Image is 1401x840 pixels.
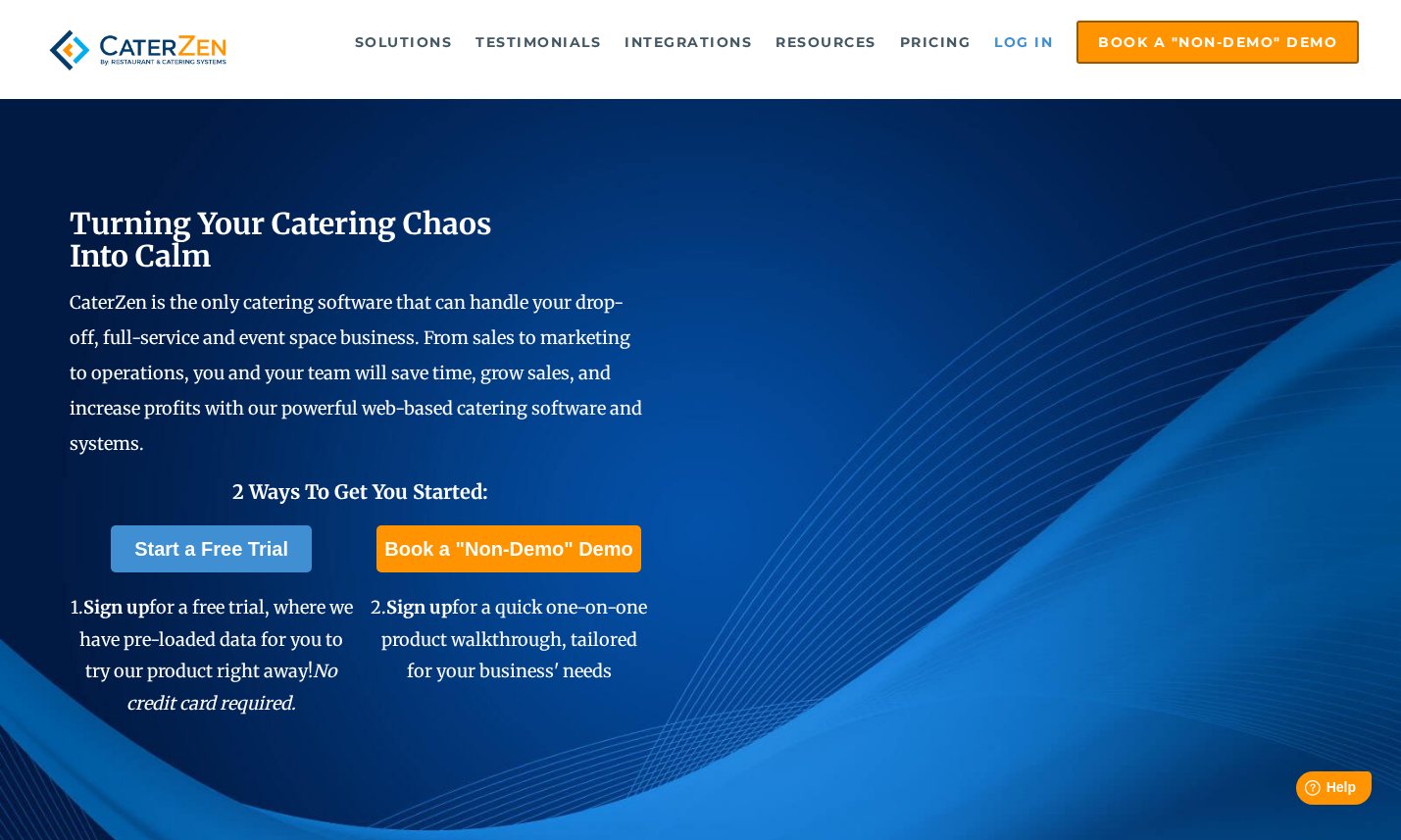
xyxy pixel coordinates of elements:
[345,23,463,62] a: Solutions
[232,479,488,504] span: 2 Ways To Get You Started:
[615,23,762,62] a: Integrations
[83,596,149,618] span: Sign up
[984,23,1063,62] a: Log in
[1076,21,1359,64] a: Book a "Non-Demo" Demo
[70,291,642,455] span: CaterZen is the only catering software that can handle your drop-off, full-service and event spac...
[111,525,312,572] a: Start a Free Trial
[890,23,981,62] a: Pricing
[386,596,452,618] span: Sign up
[70,205,492,274] span: Turning Your Catering Chaos Into Calm
[42,21,233,79] img: caterzen
[766,23,886,62] a: Resources
[126,660,337,714] em: No credit card required.
[376,525,640,572] a: Book a "Non-Demo" Demo
[371,596,647,682] span: 2. for a quick one-on-one product walkthrough, tailored for your business' needs
[267,21,1359,64] div: Navigation Menu
[71,596,353,714] span: 1. for a free trial, where we have pre-loaded data for you to try our product right away!
[466,23,611,62] a: Testimonials
[1226,764,1379,818] iframe: Help widget launcher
